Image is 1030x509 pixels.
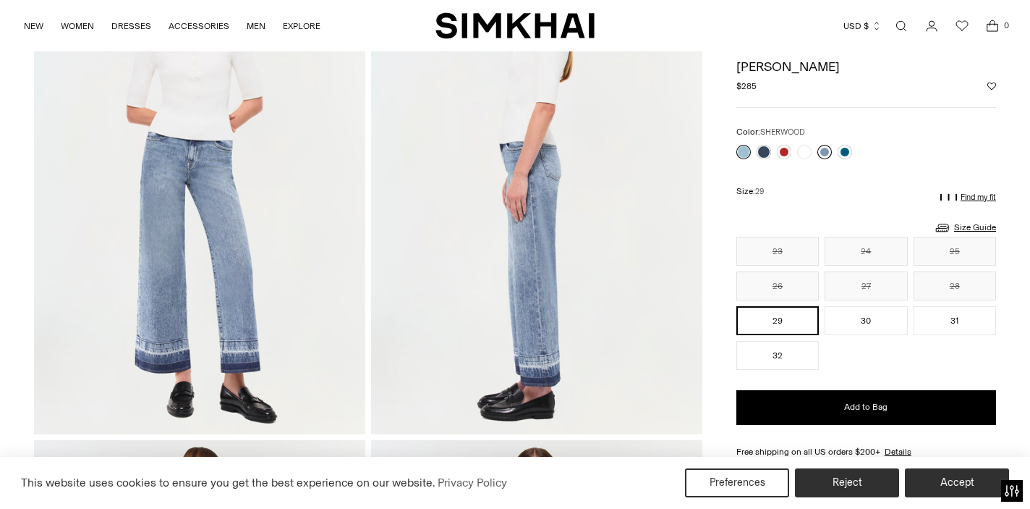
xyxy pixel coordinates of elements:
[978,12,1007,41] a: Open cart modal
[917,12,946,41] a: Go to the account page
[885,445,911,458] a: Details
[795,468,899,497] button: Reject
[914,237,996,266] button: 25
[736,185,764,198] label: Size:
[247,10,265,42] a: MEN
[685,468,789,497] button: Preferences
[948,12,976,41] a: Wishlist
[736,60,996,73] h1: [PERSON_NAME]
[736,272,819,300] button: 26
[12,454,145,497] iframe: Sign Up via Text for Offers
[736,125,805,139] label: Color:
[736,445,996,458] div: Free shipping on all US orders $200+
[844,401,888,413] span: Add to Bag
[914,272,996,300] button: 28
[24,10,43,42] a: NEW
[111,10,151,42] a: DRESSES
[736,306,819,335] button: 29
[736,390,996,425] button: Add to Bag
[283,10,320,42] a: EXPLORE
[934,219,996,237] a: Size Guide
[736,341,819,370] button: 32
[435,472,509,494] a: Privacy Policy (opens in a new tab)
[914,306,996,335] button: 31
[905,468,1009,497] button: Accept
[843,10,882,42] button: USD $
[1000,19,1013,32] span: 0
[21,476,435,489] span: This website uses cookies to ensure you get the best experience on our website.
[736,80,757,93] span: $285
[61,10,94,42] a: WOMEN
[169,10,229,42] a: ACCESSORIES
[887,12,916,41] a: Open search modal
[760,127,805,137] span: SHERWOOD
[825,237,907,266] button: 24
[987,82,996,91] button: Add to Wishlist
[755,187,764,196] span: 29
[435,12,595,40] a: SIMKHAI
[736,237,819,266] button: 23
[825,272,907,300] button: 27
[825,306,907,335] button: 30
